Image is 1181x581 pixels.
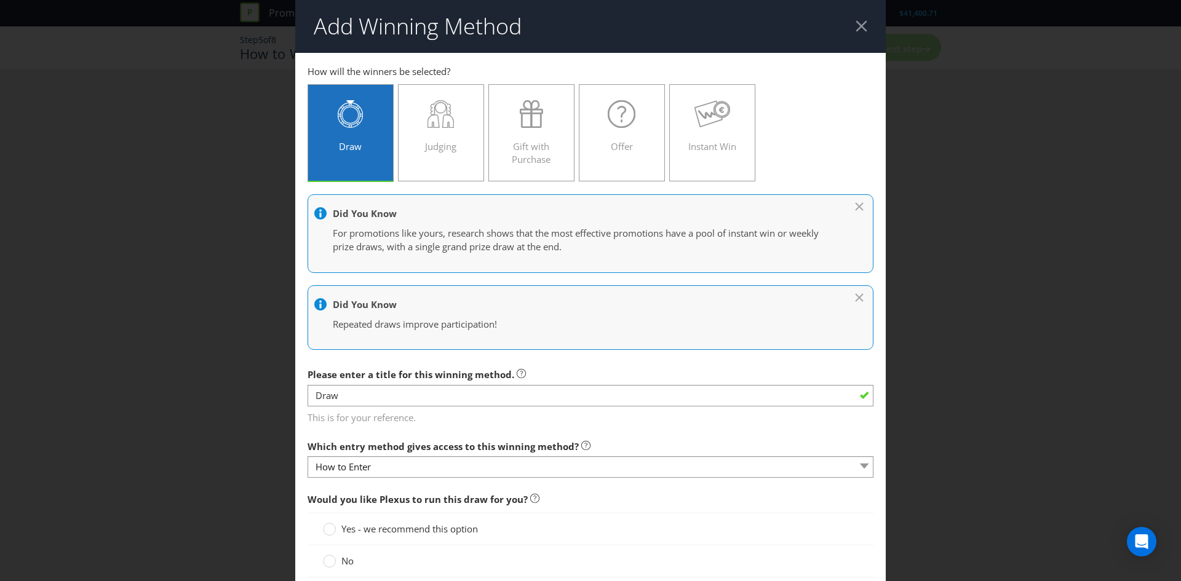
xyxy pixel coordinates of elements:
p: For promotions like yours, research shows that the most effective promotions have a pool of insta... [333,227,836,253]
span: No [341,555,354,567]
h2: Add Winning Method [314,14,522,39]
span: This is for your reference. [308,407,873,425]
span: Judging [425,140,456,152]
span: Please enter a title for this winning method. [308,368,514,381]
span: Would you like Plexus to run this draw for you? [308,493,528,505]
span: Which entry method gives access to this winning method? [308,440,579,453]
span: Yes - we recommend this option [341,523,478,535]
span: Offer [611,140,633,152]
span: Draw [339,140,362,152]
p: Repeated draws improve participation! [333,318,836,331]
span: Instant Win [688,140,736,152]
div: Open Intercom Messenger [1127,527,1156,556]
span: How will the winners be selected? [308,65,450,77]
span: Gift with Purchase [512,140,551,165]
